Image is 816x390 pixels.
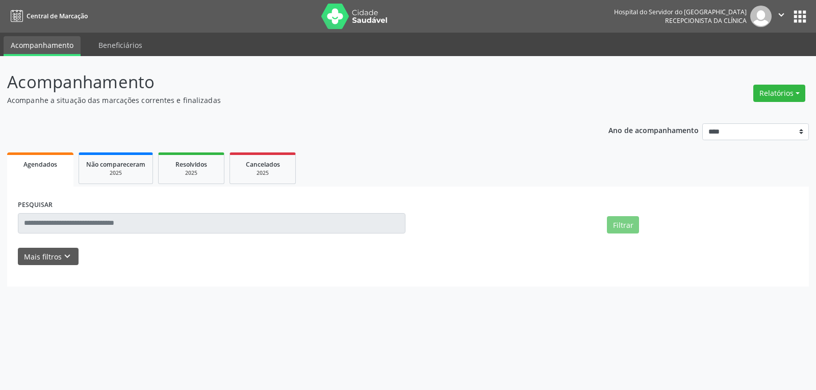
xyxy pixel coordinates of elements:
[7,69,568,95] p: Acompanhamento
[772,6,791,27] button: 
[608,123,699,136] p: Ano de acompanhamento
[7,8,88,24] a: Central de Marcação
[750,6,772,27] img: img
[62,251,73,262] i: keyboard_arrow_down
[86,169,145,177] div: 2025
[776,9,787,20] i: 
[246,160,280,169] span: Cancelados
[166,169,217,177] div: 2025
[753,85,805,102] button: Relatórios
[4,36,81,56] a: Acompanhamento
[23,160,57,169] span: Agendados
[91,36,149,54] a: Beneficiários
[665,16,747,25] span: Recepcionista da clínica
[7,95,568,106] p: Acompanhe a situação das marcações correntes e finalizadas
[791,8,809,25] button: apps
[27,12,88,20] span: Central de Marcação
[18,197,53,213] label: PESQUISAR
[175,160,207,169] span: Resolvidos
[607,216,639,233] button: Filtrar
[237,169,288,177] div: 2025
[614,8,747,16] div: Hospital do Servidor do [GEOGRAPHIC_DATA]
[86,160,145,169] span: Não compareceram
[18,248,79,266] button: Mais filtroskeyboard_arrow_down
